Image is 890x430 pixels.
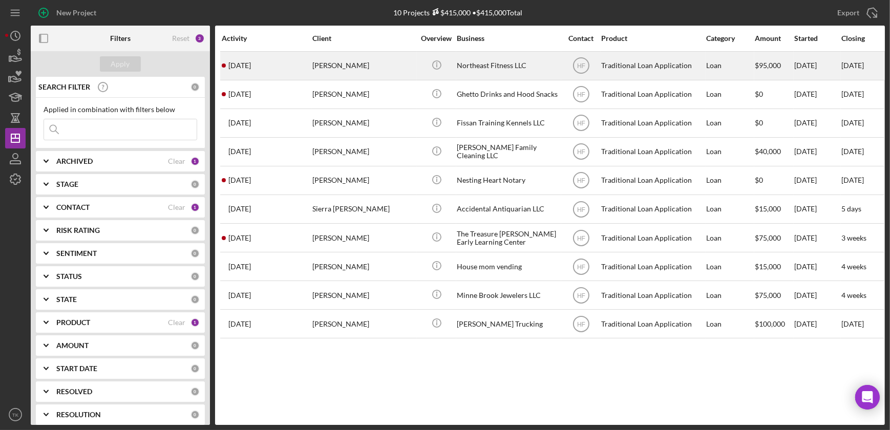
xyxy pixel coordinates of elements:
[706,110,754,137] div: Loan
[577,120,585,127] text: HF
[706,196,754,223] div: Loan
[794,167,840,194] div: [DATE]
[841,204,861,213] time: 5 days
[601,253,704,280] div: Traditional Loan Application
[190,318,200,327] div: 1
[190,295,200,304] div: 0
[56,157,93,165] b: ARCHIVED
[312,138,415,165] div: [PERSON_NAME]
[841,233,866,242] time: 3 weeks
[195,33,205,44] div: 3
[228,61,251,70] time: 2025-09-25 19:16
[228,291,251,299] time: 2025-09-18 18:11
[794,196,840,223] div: [DATE]
[190,226,200,235] div: 0
[827,3,885,23] button: Export
[56,364,97,373] b: START DATE
[228,147,251,156] time: 2025-09-12 18:30
[577,206,585,213] text: HF
[12,412,19,418] text: TK
[794,253,840,280] div: [DATE]
[706,167,754,194] div: Loan
[312,196,415,223] div: Sierra [PERSON_NAME]
[706,52,754,79] div: Loan
[457,196,559,223] div: Accidental Antiquarian LLC
[755,118,763,127] span: $0
[312,34,415,42] div: Client
[755,90,763,98] span: $0
[190,341,200,350] div: 0
[56,3,96,23] div: New Project
[755,34,793,42] div: Amount
[457,52,559,79] div: Northeast Fitness LLC
[312,110,415,137] div: [PERSON_NAME]
[706,81,754,108] div: Loan
[228,234,251,242] time: 2025-09-28 19:22
[457,81,559,108] div: Ghetto Drinks and Hood Snacks
[601,167,704,194] div: Traditional Loan Application
[755,262,781,271] span: $15,000
[601,138,704,165] div: Traditional Loan Application
[457,167,559,194] div: Nesting Heart Notary
[190,203,200,212] div: 1
[168,203,185,211] div: Clear
[755,291,781,299] span: $75,000
[755,204,781,213] span: $15,000
[38,83,90,91] b: SEARCH FILTER
[312,167,415,194] div: [PERSON_NAME]
[577,234,585,242] text: HF
[31,3,107,23] button: New Project
[312,81,415,108] div: [PERSON_NAME]
[706,138,754,165] div: Loan
[706,253,754,280] div: Loan
[312,310,415,337] div: [PERSON_NAME]
[755,147,781,156] span: $40,000
[56,411,101,419] b: RESOLUTION
[56,249,97,257] b: SENTIMENT
[837,3,859,23] div: Export
[56,226,100,234] b: RISK RATING
[794,310,840,337] div: [DATE]
[190,249,200,258] div: 0
[430,8,471,17] div: $415,000
[56,272,82,281] b: STATUS
[706,224,754,251] div: Loan
[601,34,704,42] div: Product
[190,387,200,396] div: 0
[228,263,251,271] time: 2025-09-11 22:37
[562,34,600,42] div: Contact
[601,224,704,251] div: Traditional Loan Application
[601,52,704,79] div: Traditional Loan Application
[577,177,585,184] text: HF
[841,176,864,184] time: [DATE]
[755,319,785,328] span: $100,000
[755,176,763,184] span: $0
[56,203,90,211] b: CONTACT
[56,180,78,188] b: STAGE
[841,262,866,271] time: 4 weeks
[706,282,754,309] div: Loan
[755,233,781,242] span: $75,000
[168,157,185,165] div: Clear
[457,310,559,337] div: [PERSON_NAME] Trucking
[457,253,559,280] div: House mom vending
[457,110,559,137] div: Fissan Training Kennels LLC
[577,263,585,270] text: HF
[457,224,559,251] div: The Treasure [PERSON_NAME] Early Learning Center
[841,61,864,70] time: [DATE]
[312,52,415,79] div: [PERSON_NAME]
[228,176,251,184] time: 2025-09-18 18:23
[190,82,200,92] div: 0
[190,180,200,189] div: 0
[457,34,559,42] div: Business
[794,282,840,309] div: [DATE]
[794,110,840,137] div: [DATE]
[168,318,185,327] div: Clear
[312,282,415,309] div: [PERSON_NAME]
[190,157,200,166] div: 1
[577,292,585,299] text: HF
[44,105,197,114] div: Applied in combination with filters below
[457,138,559,165] div: [PERSON_NAME] Family Cleaning LLC
[393,8,522,17] div: 10 Projects • $415,000 Total
[457,282,559,309] div: Minne Brook Jewelers LLC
